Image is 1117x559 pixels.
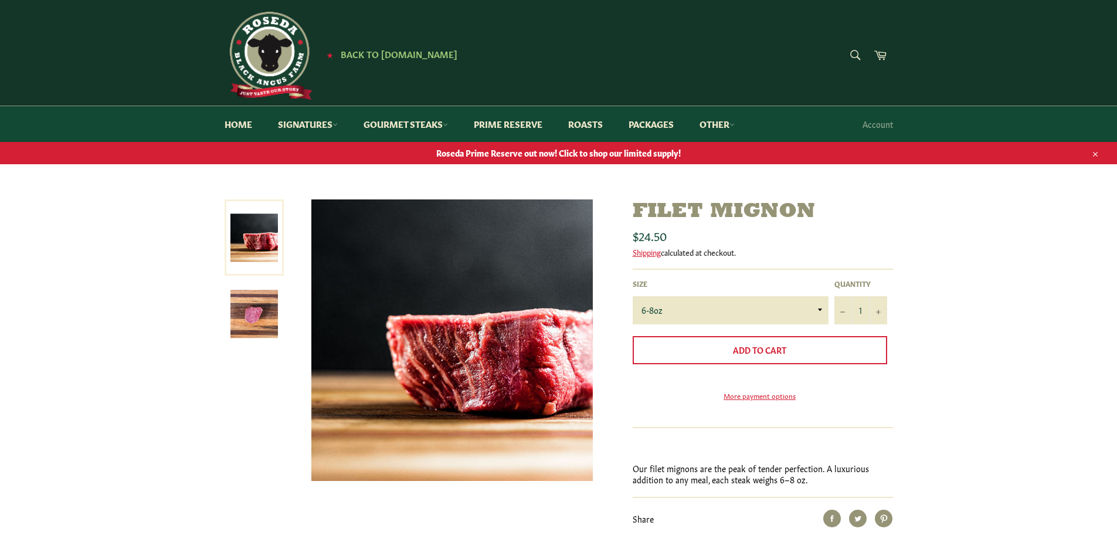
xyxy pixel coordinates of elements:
span: Back to [DOMAIN_NAME] [341,48,457,60]
a: Account [857,107,899,141]
label: Quantity [834,279,887,289]
button: Increase item quantity by one [870,296,887,324]
button: Reduce item quantity by one [834,296,852,324]
label: Size [633,279,829,289]
span: ★ [327,50,333,59]
a: Roasts [556,106,614,142]
a: Signatures [266,106,349,142]
p: Our filet mignons are the peak of tender perfection. A luxurious addition to any meal, each steak... [633,463,893,486]
a: Prime Reserve [462,106,554,142]
h1: Filet Mignon [633,199,893,225]
a: Packages [617,106,685,142]
a: Other [688,106,746,142]
img: Filet Mignon [230,290,278,338]
a: More payment options [633,391,887,401]
span: $24.50 [633,227,667,243]
span: Share [633,513,654,524]
a: Gourmet Steaks [352,106,460,142]
img: Filet Mignon [311,199,593,481]
div: calculated at checkout. [633,247,893,258]
a: ★ Back to [DOMAIN_NAME] [321,50,457,59]
span: Add to Cart [733,344,786,355]
a: Home [213,106,264,142]
button: Add to Cart [633,336,887,364]
img: Roseda Beef [225,12,313,100]
a: Shipping [633,246,661,258]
